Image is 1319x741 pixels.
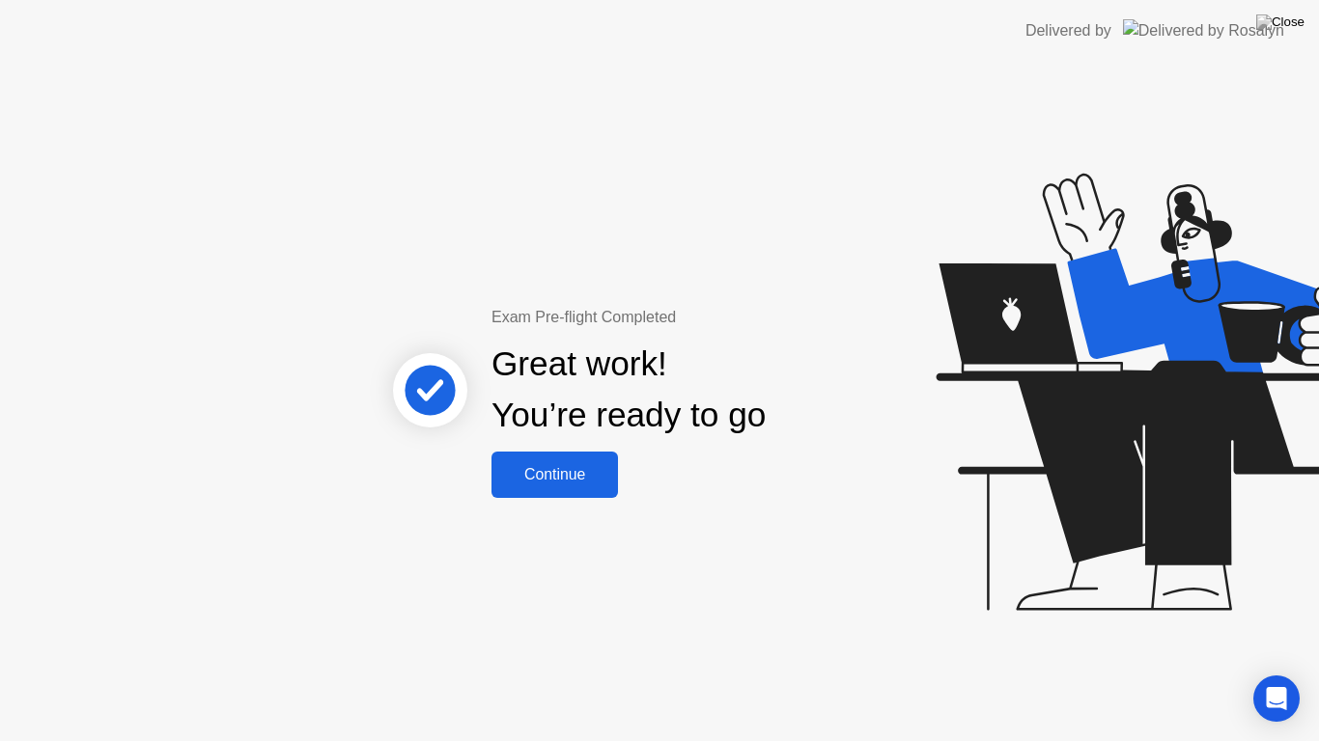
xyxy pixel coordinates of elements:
[491,306,890,329] div: Exam Pre-flight Completed
[491,339,766,441] div: Great work! You’re ready to go
[1256,14,1305,30] img: Close
[1025,19,1111,42] div: Delivered by
[1123,19,1284,41] img: Delivered by Rosalyn
[1253,675,1300,722] div: Open Intercom Messenger
[497,466,612,483] div: Continue
[491,452,618,498] button: Continue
